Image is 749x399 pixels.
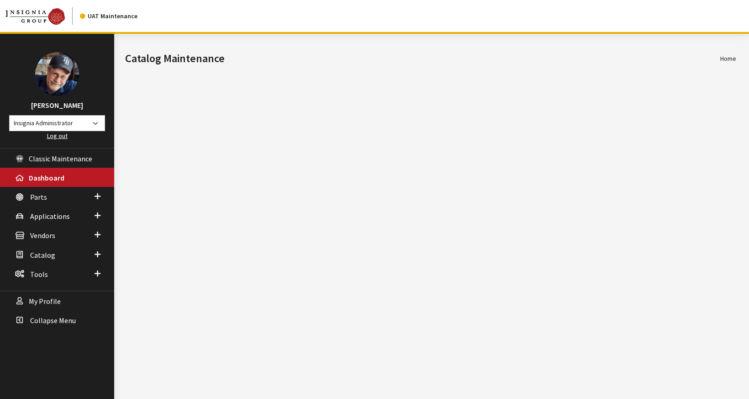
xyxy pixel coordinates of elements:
[29,173,64,182] span: Dashboard
[5,7,80,25] a: Insignia Group logo
[125,50,720,67] h1: Catalog Maintenance
[30,212,70,221] span: Applications
[9,100,105,111] h3: [PERSON_NAME]
[30,316,76,325] span: Collapse Menu
[30,231,55,240] span: Vendors
[47,132,68,140] a: Log out
[30,192,47,202] span: Parts
[30,270,48,279] span: Tools
[720,54,736,64] li: Home
[5,8,65,25] img: Catalog Maintenance
[35,52,79,96] img: Ray Goodwin
[80,11,137,21] div: UAT Maintenance
[29,297,61,306] span: My Profile
[30,250,55,260] span: Catalog
[29,154,92,163] span: Classic Maintenance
